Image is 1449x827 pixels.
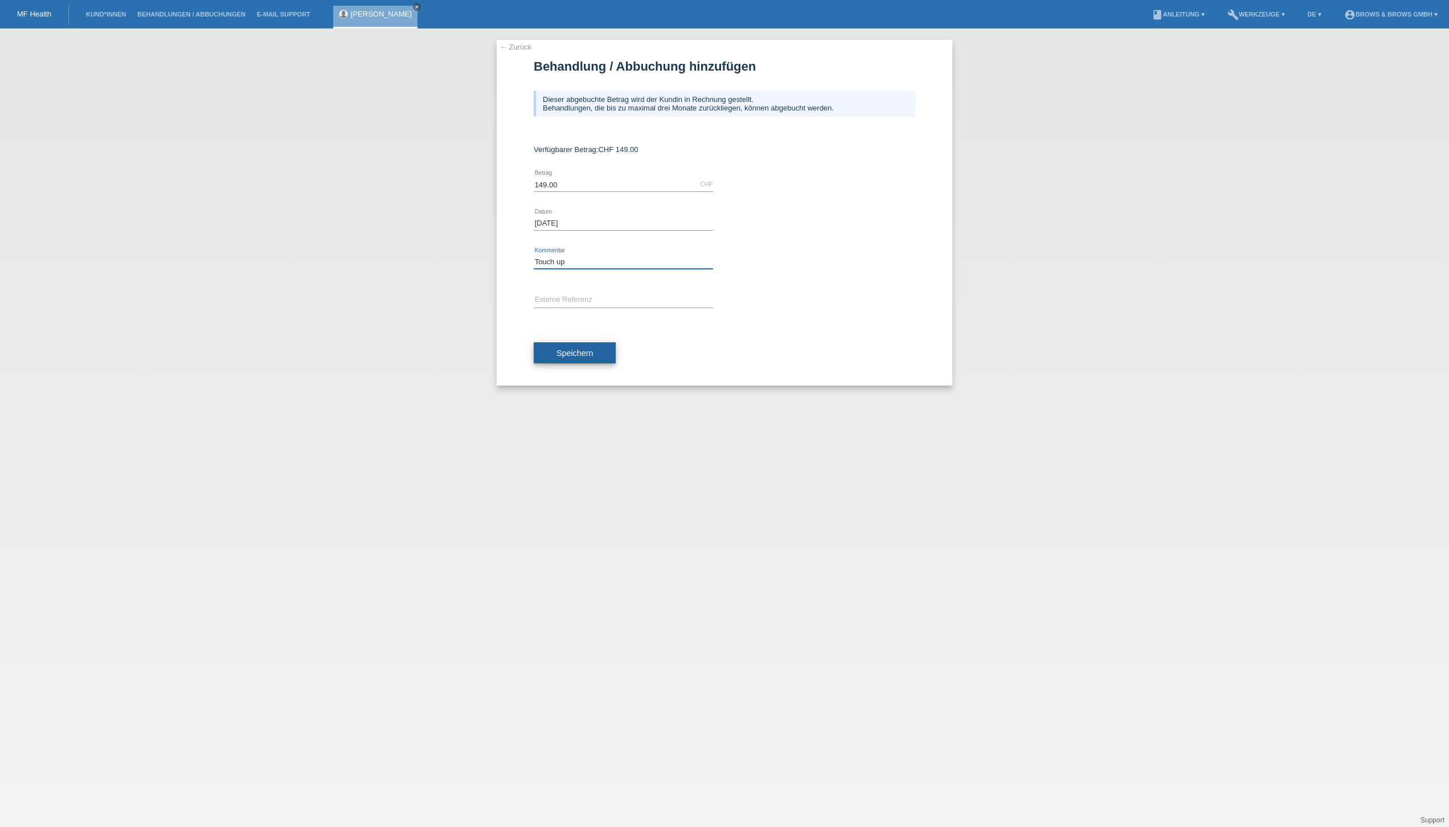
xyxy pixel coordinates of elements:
button: Speichern [534,342,616,364]
a: close [413,3,421,11]
h1: Behandlung / Abbuchung hinzufügen [534,59,915,73]
i: book [1152,9,1163,21]
a: Support [1421,816,1444,824]
a: Behandlungen / Abbuchungen [132,11,251,18]
div: CHF [700,181,713,187]
i: build [1227,9,1239,21]
i: account_circle [1344,9,1356,21]
span: Speichern [556,349,593,358]
a: buildWerkzeuge ▾ [1222,11,1291,18]
span: CHF 149.00 [598,145,638,154]
div: Verfügbarer Betrag: [534,145,915,154]
div: Dieser abgebuchte Betrag wird der Kundin in Rechnung gestellt. Behandlungen, die bis zu maximal d... [534,91,915,117]
a: MF Health [17,10,51,18]
i: close [414,4,420,10]
a: ← Zurück [500,43,531,51]
a: [PERSON_NAME] [351,10,412,18]
a: DE ▾ [1302,11,1327,18]
a: bookAnleitung ▾ [1146,11,1210,18]
a: Kund*innen [80,11,132,18]
a: account_circleBrows & Brows GmbH ▾ [1339,11,1443,18]
a: E-Mail Support [251,11,316,18]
